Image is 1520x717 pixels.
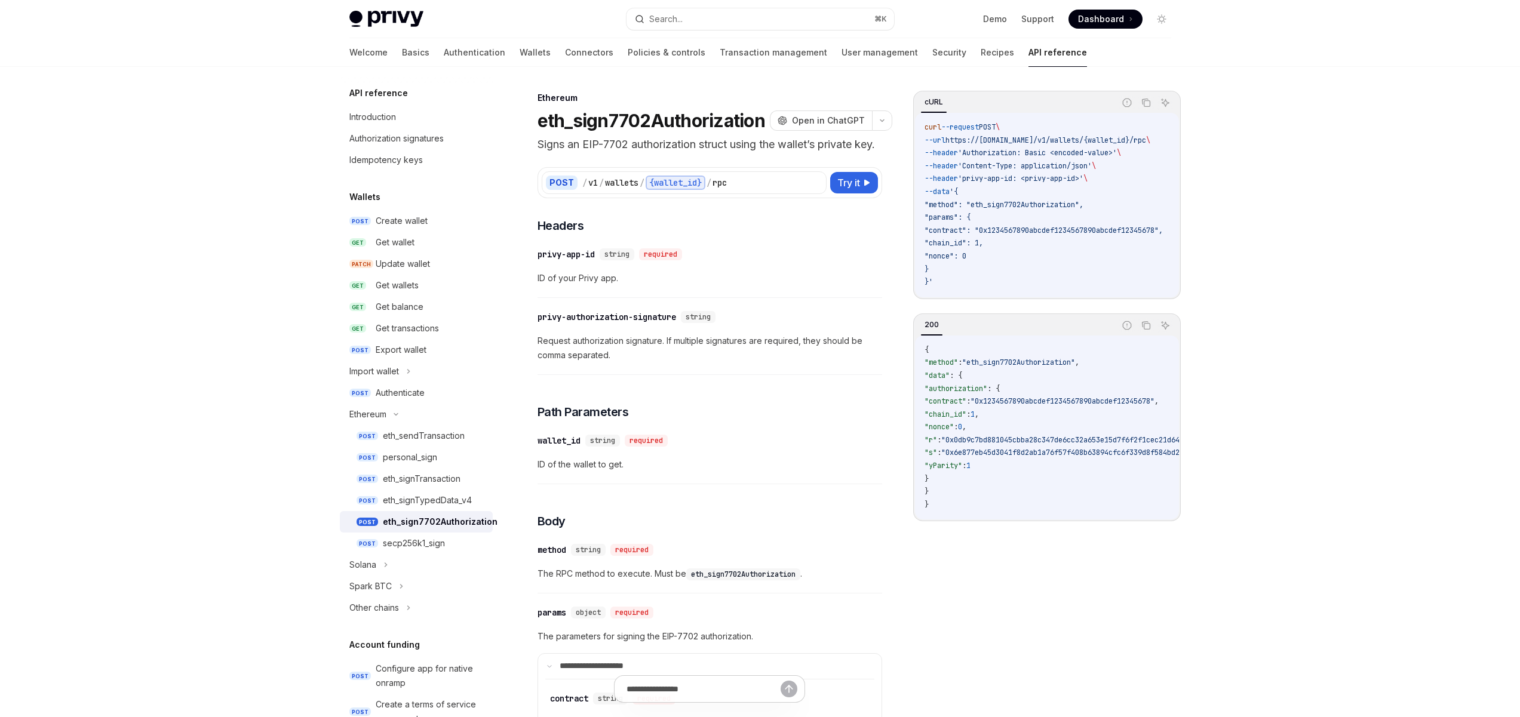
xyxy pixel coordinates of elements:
span: 1 [971,410,975,419]
a: GETGet wallets [340,275,493,296]
a: POSTsecp256k1_sign [340,533,493,554]
div: required [610,544,653,556]
span: object [576,608,601,617]
span: Request authorization signature. If multiple signatures are required, they should be comma separa... [538,334,882,362]
div: privy-app-id [538,248,595,260]
span: POST [979,122,996,132]
span: : [937,448,941,457]
span: GET [349,303,366,312]
div: Search... [649,12,683,26]
a: POSTeth_signTypedData_v4 [340,490,493,511]
span: --data [925,187,950,196]
div: Idempotency keys [349,153,423,167]
span: POST [357,496,378,505]
a: POSTCreate wallet [340,210,493,232]
span: Open in ChatGPT [792,115,865,127]
a: Support [1021,13,1054,25]
a: Demo [983,13,1007,25]
span: "method": "eth_sign7702Authorization", [925,200,1083,210]
span: POST [349,346,371,355]
a: POSTExport wallet [340,339,493,361]
a: Recipes [981,38,1014,67]
input: Ask a question... [627,676,781,702]
span: GET [349,324,366,333]
span: : [966,410,971,419]
span: } [925,487,929,496]
span: , [1154,396,1159,406]
div: Create wallet [376,214,428,228]
span: POST [349,672,371,681]
div: privy-authorization-signature [538,311,676,323]
span: The RPC method to execute. Must be . [538,567,882,581]
span: : [954,422,958,432]
img: light logo [349,11,423,27]
span: : [958,358,962,367]
div: / [640,177,644,189]
div: Authenticate [376,386,425,400]
div: Get transactions [376,321,439,336]
div: Spark BTC [349,579,392,593]
a: POSTeth_sign7702Authorization [340,511,493,533]
span: \ [1117,148,1121,158]
div: POST [546,176,578,190]
span: "r" [925,435,937,445]
a: POSTeth_sendTransaction [340,425,493,447]
span: 0 [958,422,962,432]
span: "0x6e877eb45d3041f8d2ab1a76f57f408b63894cfc6f339d8f584bd26efceae308" [941,448,1226,457]
a: Policies & controls [628,38,705,67]
span: "authorization" [925,384,987,393]
span: POST [357,518,378,527]
a: Dashboard [1068,10,1143,29]
a: Welcome [349,38,388,67]
a: Idempotency keys [340,149,493,171]
span: Headers [538,217,584,234]
button: Ask AI [1157,95,1173,110]
span: \ [1092,161,1096,171]
h5: Account funding [349,638,420,652]
span: 1 [966,461,971,470]
span: PATCH [349,260,373,269]
a: GETGet balance [340,296,493,318]
span: \ [1083,174,1088,183]
span: --header [925,174,958,183]
span: , [962,422,966,432]
div: Introduction [349,110,396,124]
div: cURL [921,95,947,109]
div: Configure app for native onramp [376,661,486,690]
span: POST [349,707,371,716]
span: : [937,435,941,445]
span: --header [925,148,958,158]
a: Connectors [565,38,613,67]
span: { [925,345,929,355]
div: Get wallets [376,278,419,293]
span: } [925,500,929,509]
button: Ethereum [340,404,493,425]
a: Wallets [520,38,551,67]
span: "data" [925,371,950,380]
button: Send message [781,681,797,697]
span: \ [996,122,1000,132]
button: Solana [340,554,493,576]
span: } [925,264,929,274]
span: "s" [925,448,937,457]
span: , [975,410,979,419]
span: https://[DOMAIN_NAME]/v1/wallets/{wallet_id}/rpc [945,136,1146,145]
a: Authorization signatures [340,128,493,149]
div: v1 [588,177,598,189]
span: : { [950,371,962,380]
span: "chain_id": 1, [925,238,983,248]
span: 'Authorization: Basic <encoded-value>' [958,148,1117,158]
a: User management [842,38,918,67]
h1: eth_sign7702Authorization [538,110,765,131]
div: params [538,607,566,618]
div: Update wallet [376,257,430,271]
a: Introduction [340,106,493,128]
span: : { [987,384,1000,393]
span: curl [925,122,941,132]
div: required [639,248,682,260]
span: GET [349,238,366,247]
span: "nonce": 0 [925,251,966,261]
h5: Wallets [349,190,380,204]
button: Other chains [340,597,493,618]
a: GETGet transactions [340,318,493,339]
